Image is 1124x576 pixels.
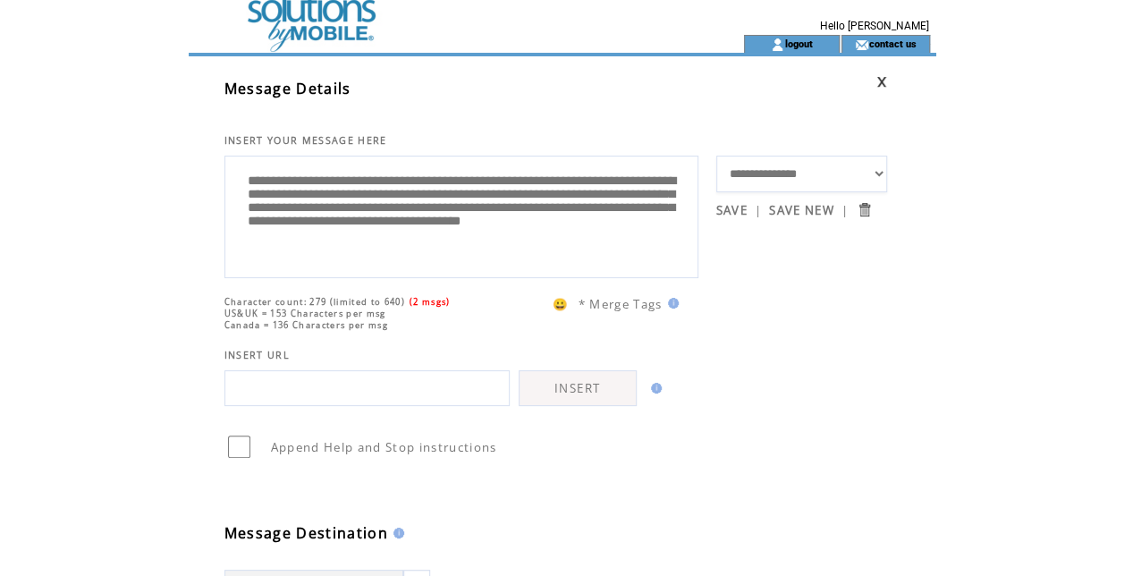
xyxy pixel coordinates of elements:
img: account_icon.gif [771,38,784,52]
span: Message Destination [224,523,388,543]
img: contact_us_icon.gif [855,38,868,52]
img: help.gif [388,528,404,538]
span: Canada = 136 Characters per msg [224,319,388,331]
a: logout [784,38,812,49]
span: (2 msgs) [410,296,451,308]
span: US&UK = 153 Characters per msg [224,308,386,319]
a: INSERT [519,370,637,406]
span: | [841,202,849,218]
span: Message Details [224,79,351,98]
a: SAVE NEW [769,202,834,218]
a: SAVE [716,202,748,218]
span: 😀 [553,296,569,312]
span: Append Help and Stop instructions [271,439,497,455]
img: help.gif [646,383,662,394]
img: help.gif [663,298,679,309]
span: | [755,202,762,218]
span: * Merge Tags [579,296,663,312]
input: Submit [856,201,873,218]
span: Character count: 279 (limited to 640) [224,296,405,308]
span: INSERT URL [224,349,290,361]
span: INSERT YOUR MESSAGE HERE [224,134,387,147]
span: Hello [PERSON_NAME] [820,20,929,32]
a: contact us [868,38,916,49]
